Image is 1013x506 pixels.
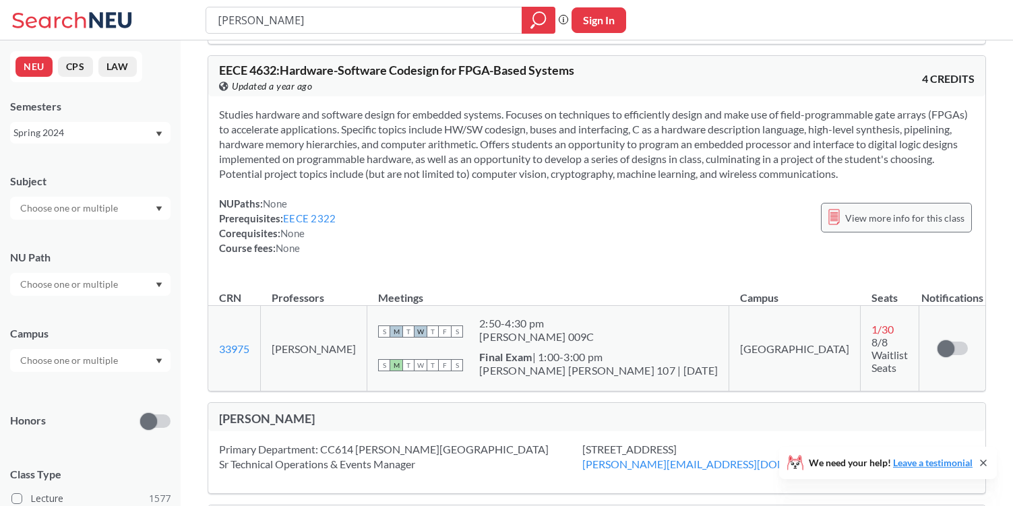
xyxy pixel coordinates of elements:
span: 1577 [149,491,171,506]
span: View more info for this class [845,210,964,226]
th: Meetings [367,277,729,306]
td: [GEOGRAPHIC_DATA] [729,306,861,391]
p: Honors [10,413,46,429]
a: EECE 2322 [283,212,336,224]
svg: magnifying glass [530,11,547,30]
div: Subject [10,174,171,189]
a: [PERSON_NAME][EMAIL_ADDRESS][DOMAIN_NAME] [582,457,845,470]
div: magnifying glass [522,7,555,34]
th: Seats [861,277,919,306]
span: T [402,359,415,371]
div: [STREET_ADDRESS] [582,442,879,472]
span: 4 CREDITS [922,71,975,86]
span: None [263,197,287,210]
input: Choose one or multiple [13,276,127,292]
div: Dropdown arrow [10,349,171,372]
span: 1 / 30 [871,323,894,336]
span: None [280,227,305,239]
span: EECE 4632 : Hardware-Software Codesign for FPGA-Based Systems [219,63,574,77]
div: Spring 2024 [13,125,154,140]
span: W [415,325,427,338]
span: F [439,325,451,338]
span: S [378,359,390,371]
button: NEU [16,57,53,77]
a: 33975 [219,342,249,355]
span: F [439,359,451,371]
div: CRN [219,290,241,305]
span: Studies hardware and software design for embedded systems. Focuses on techniques to efficiently d... [219,108,968,180]
div: | 1:00-3:00 pm [479,350,718,364]
th: Campus [729,277,861,306]
b: Final Exam [479,350,532,363]
div: Primary Department: CC614 [PERSON_NAME][GEOGRAPHIC_DATA] Sr Technical Operations & Events Manager [219,442,582,472]
div: Spring 2024Dropdown arrow [10,122,171,144]
svg: Dropdown arrow [156,131,162,137]
td: [PERSON_NAME] [261,306,367,391]
a: Leave a testimonial [893,457,973,468]
button: LAW [98,57,137,77]
span: 8/8 Waitlist Seats [871,336,908,374]
svg: Dropdown arrow [156,282,162,288]
svg: Dropdown arrow [156,358,162,364]
span: Class Type [10,467,171,482]
th: Notifications [919,277,986,306]
div: Campus [10,326,171,341]
div: NU Path [10,250,171,265]
button: CPS [58,57,93,77]
input: Choose one or multiple [13,352,127,369]
div: 2:50 - 4:30 pm [479,317,594,330]
svg: Dropdown arrow [156,206,162,212]
span: T [427,359,439,371]
span: None [276,242,300,254]
div: Semesters [10,99,171,114]
button: Sign In [572,7,626,33]
div: Dropdown arrow [10,273,171,296]
span: We need your help! [809,458,973,468]
div: Dropdown arrow [10,197,171,220]
span: M [390,359,402,371]
th: Professors [261,277,367,306]
span: T [402,325,415,338]
div: [PERSON_NAME] [219,411,597,426]
div: [PERSON_NAME] [PERSON_NAME] 107 | [DATE] [479,364,718,377]
span: S [451,325,463,338]
span: M [390,325,402,338]
span: S [451,359,463,371]
span: T [427,325,439,338]
span: S [378,325,390,338]
div: [PERSON_NAME] 009C [479,330,594,344]
input: Choose one or multiple [13,200,127,216]
input: Class, professor, course number, "phrase" [216,9,512,32]
span: Updated a year ago [232,79,312,94]
span: W [415,359,427,371]
div: NUPaths: Prerequisites: Corequisites: Course fees: [219,196,336,255]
